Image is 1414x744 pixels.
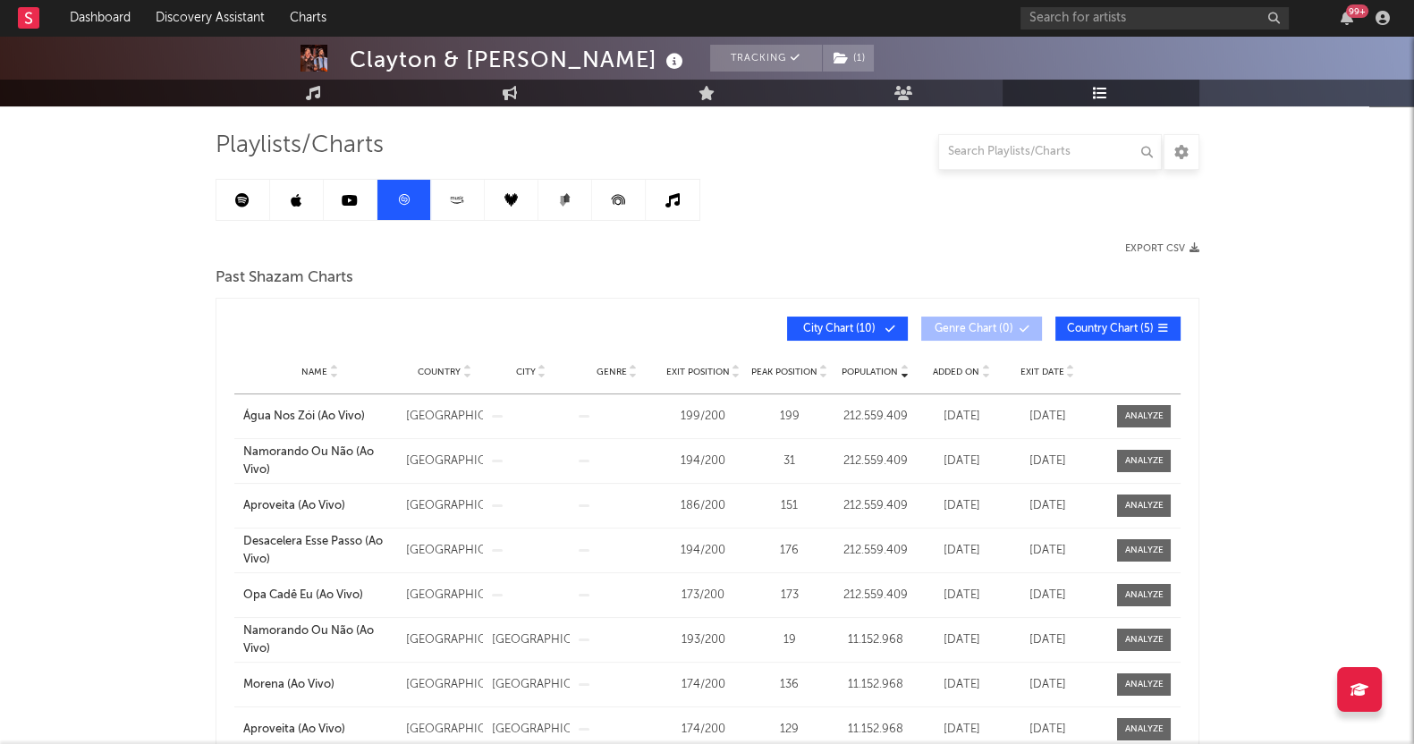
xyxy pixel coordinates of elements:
div: [GEOGRAPHIC_DATA] [406,721,483,739]
div: 212.559.409 [837,587,914,604]
div: [GEOGRAPHIC_DATA] [406,452,483,470]
div: [GEOGRAPHIC_DATA] [492,631,569,649]
div: 212.559.409 [837,542,914,560]
div: 173 [750,587,827,604]
a: Morena (Ao Vivo) [243,676,398,694]
div: [DATE] [1009,542,1086,560]
span: City Chart ( 10 ) [799,324,881,334]
div: [DATE] [923,408,1000,426]
div: [DATE] [923,676,1000,694]
div: 173 / 200 [665,587,741,604]
span: Exit Position [666,367,730,377]
div: 19 [750,631,827,649]
div: 31 [750,452,827,470]
a: Aproveita (Ao Vivo) [243,497,398,515]
div: [DATE] [923,721,1000,739]
span: ( 1 ) [822,45,875,72]
div: [GEOGRAPHIC_DATA] [492,721,569,739]
div: 176 [750,542,827,560]
button: 99+ [1341,11,1353,25]
div: [DATE] [923,587,1000,604]
a: Desacelera Esse Passo (Ao Vivo) [243,533,398,568]
button: City Chart(10) [787,317,908,341]
div: 151 [750,497,827,515]
span: Population [842,367,898,377]
div: 174 / 200 [665,721,741,739]
span: Name [301,367,327,377]
div: [DATE] [923,497,1000,515]
div: 212.559.409 [837,408,914,426]
div: 194 / 200 [665,452,741,470]
input: Search for artists [1020,7,1289,30]
div: 186 / 200 [665,497,741,515]
span: Country Chart ( 5 ) [1067,324,1154,334]
span: Past Shazam Charts [216,267,353,289]
div: [GEOGRAPHIC_DATA] [406,587,483,604]
a: Aproveita (Ao Vivo) [243,721,398,739]
div: [DATE] [1009,497,1086,515]
span: Genre Chart ( 0 ) [933,324,1015,334]
span: Playlists/Charts [216,135,384,156]
div: Clayton & [PERSON_NAME] [350,45,688,74]
input: Search Playlists/Charts [938,134,1162,170]
div: [GEOGRAPHIC_DATA] [406,631,483,649]
div: 199 / 200 [665,408,741,426]
div: 11.152.968 [837,676,914,694]
span: Added On [933,367,979,377]
span: Exit Date [1020,367,1064,377]
a: Água Nos Zói (Ao Vivo) [243,408,398,426]
div: 174 / 200 [665,676,741,694]
div: [DATE] [1009,631,1086,649]
button: Genre Chart(0) [921,317,1042,341]
div: 212.559.409 [837,452,914,470]
span: City [516,367,536,377]
button: (1) [823,45,874,72]
div: [GEOGRAPHIC_DATA] [406,497,483,515]
div: [DATE] [923,452,1000,470]
button: Country Chart(5) [1055,317,1181,341]
div: [DATE] [1009,452,1086,470]
a: Namorando Ou Não (Ao Vivo) [243,444,398,478]
div: 212.559.409 [837,497,914,515]
div: [DATE] [1009,676,1086,694]
div: 11.152.968 [837,631,914,649]
button: Tracking [710,45,822,72]
div: 11.152.968 [837,721,914,739]
div: [DATE] [1009,587,1086,604]
div: [GEOGRAPHIC_DATA] [492,676,569,694]
div: [GEOGRAPHIC_DATA] [406,542,483,560]
div: 194 / 200 [665,542,741,560]
div: [DATE] [1009,408,1086,426]
div: 129 [750,721,827,739]
div: [GEOGRAPHIC_DATA] [406,408,483,426]
div: 199 [750,408,827,426]
div: 99 + [1346,4,1368,18]
span: Country [418,367,461,377]
span: Peak Position [750,367,817,377]
div: [DATE] [923,631,1000,649]
div: [GEOGRAPHIC_DATA] [406,676,483,694]
button: Export CSV [1125,243,1199,254]
div: 193 / 200 [665,631,741,649]
span: Genre [597,367,627,377]
a: Namorando Ou Não (Ao Vivo) [243,622,398,657]
div: [DATE] [923,542,1000,560]
div: 136 [750,676,827,694]
div: [DATE] [1009,721,1086,739]
a: Opa Cadê Eu (Ao Vivo) [243,587,398,604]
